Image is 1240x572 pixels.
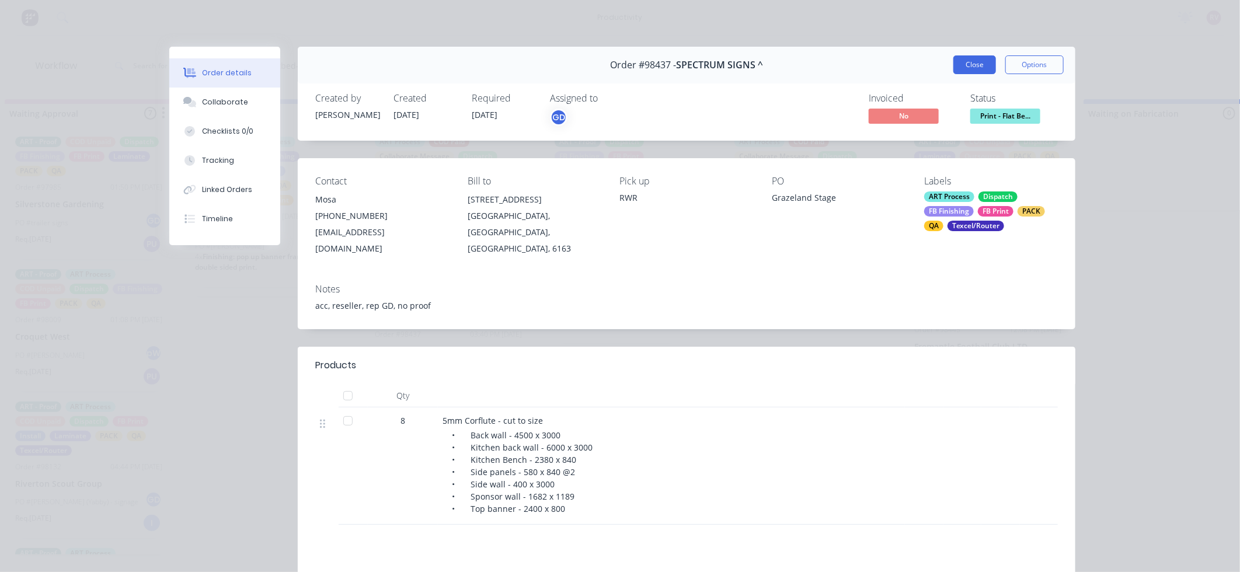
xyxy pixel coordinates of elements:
span: 5mm Corflute - cut to size [443,415,543,426]
div: Linked Orders [202,184,252,195]
button: Print - Flat Be... [970,109,1040,126]
div: [STREET_ADDRESS][GEOGRAPHIC_DATA], [GEOGRAPHIC_DATA], [GEOGRAPHIC_DATA], 6163 [468,191,601,257]
div: [PERSON_NAME] [315,109,379,121]
div: Grazeland Stage [772,191,905,208]
div: Assigned to [550,93,667,104]
span: Print - Flat Be... [970,109,1040,123]
button: Close [953,55,996,74]
div: Created [393,93,458,104]
div: QA [924,221,943,231]
span: No [869,109,939,123]
div: Status [970,93,1058,104]
div: Labels [924,176,1058,187]
div: Tracking [202,155,234,166]
div: acc, reseller, rep GD, no proof [315,299,1058,312]
button: Collaborate [169,88,280,117]
div: Notes [315,284,1058,295]
div: Qty [368,384,438,407]
div: Checklists 0/0 [202,126,253,137]
span: [DATE] [393,109,419,120]
div: Bill to [468,176,601,187]
div: FB Print [978,206,1013,217]
div: Pick up [620,176,754,187]
div: Contact [315,176,449,187]
div: Required [472,93,536,104]
button: Linked Orders [169,175,280,204]
div: Invoiced [869,93,956,104]
button: GD [550,109,567,126]
div: Created by [315,93,379,104]
div: RWR [620,191,754,204]
div: PACK [1018,206,1045,217]
span: 8 [400,414,405,427]
div: Mosa [315,191,449,208]
div: Texcel/Router [948,221,1004,231]
span: SPECTRUM SIGNS ^ [676,60,763,71]
button: Tracking [169,146,280,175]
div: [EMAIL_ADDRESS][DOMAIN_NAME] [315,224,449,257]
div: Order details [202,68,252,78]
button: Options [1005,55,1064,74]
div: ART Process [924,191,974,202]
div: [GEOGRAPHIC_DATA], [GEOGRAPHIC_DATA], [GEOGRAPHIC_DATA], 6163 [468,208,601,257]
div: [STREET_ADDRESS] [468,191,601,208]
span: Order #98437 - [610,60,676,71]
span: [DATE] [472,109,497,120]
div: Mosa[PHONE_NUMBER][EMAIL_ADDRESS][DOMAIN_NAME] [315,191,449,257]
div: [PHONE_NUMBER] [315,208,449,224]
span: • Back wall - 4500 x 3000 • Kitchen back wall - 6000 x 3000 • Kitchen Bench - 2380 x 840 • Side p... [452,430,593,514]
button: Timeline [169,204,280,233]
div: Timeline [202,214,233,224]
div: Dispatch [978,191,1018,202]
div: PO [772,176,905,187]
div: Collaborate [202,97,248,107]
button: Order details [169,58,280,88]
button: Checklists 0/0 [169,117,280,146]
div: FB Finishing [924,206,974,217]
div: Products [315,358,356,372]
